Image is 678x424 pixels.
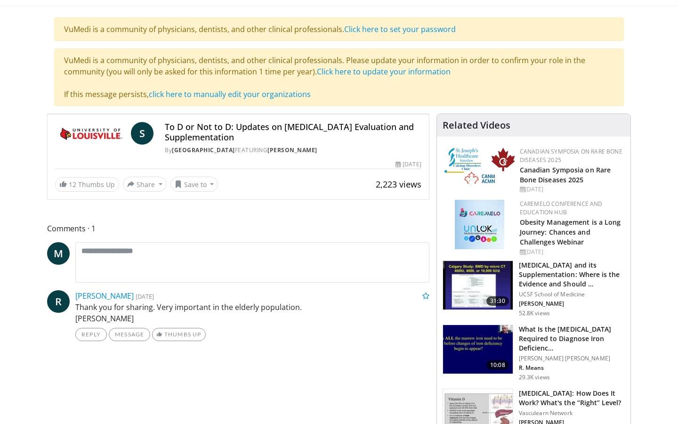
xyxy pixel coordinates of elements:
[109,328,150,341] a: Message
[395,160,421,169] div: [DATE]
[519,300,625,308] p: [PERSON_NAME]
[519,389,625,408] h3: [MEDICAL_DATA]: How Does It Work? What's the “Right” Level?
[376,179,421,190] span: 2,223 views
[519,291,625,298] p: UCSF School of Medicine
[444,147,515,186] img: 59b7dea3-8883-45d6-a110-d30c6cb0f321.png.150x105_q85_autocrop_double_scale_upscale_version-0.2.png
[69,180,76,189] span: 12
[170,177,218,192] button: Save to
[443,325,513,374] img: 15adaf35-b496-4260-9f93-ea8e29d3ece7.150x105_q85_crop-smart_upscale.jpg
[165,146,421,155] div: By FEATURING
[519,261,625,289] h3: [MEDICAL_DATA] and its Supplementation: Where is the Evidence and Should …
[519,374,550,381] p: 29.3K views
[520,165,611,184] a: Canadian Symposia on Rare Bone Diseases 2025
[47,242,70,265] a: M
[520,200,603,216] a: CaReMeLO Conference and Education Hub
[75,328,107,341] a: Reply
[55,177,119,192] a: 12 Thumbs Up
[455,200,504,249] img: 45df64a9-a6de-482c-8a90-ada250f7980c.png.150x105_q85_autocrop_double_scale_upscale_version-0.2.jpg
[131,122,153,145] a: S
[519,409,625,417] p: Vasculearn Network
[47,290,70,313] a: R
[123,177,167,192] button: Share
[267,146,317,154] a: [PERSON_NAME]
[486,360,509,370] span: 10:08
[519,355,625,362] p: [PERSON_NAME] [PERSON_NAME]
[54,17,624,41] div: VuMedi is a community of physicians, dentists, and other clinical professionals.
[149,89,311,99] a: click here to manually edit your organizations
[519,310,550,317] p: 52.8K views
[75,291,134,301] a: [PERSON_NAME]
[443,120,510,131] h4: Related Videos
[520,248,623,256] div: [DATE]
[443,261,625,317] a: 31:30 [MEDICAL_DATA] and its Supplementation: Where is the Evidence and Should … UCSF School of M...
[520,147,622,164] a: Canadian Symposia on Rare Bone Diseases 2025
[519,364,625,372] p: R. Means
[344,24,456,34] a: Click here to set your password
[486,296,509,306] span: 31:30
[520,185,623,194] div: [DATE]
[47,222,429,235] span: Comments 1
[519,325,625,353] h3: What Is the [MEDICAL_DATA] Required to Diagnose Iron Deficienc…
[75,302,429,324] p: Thank you for sharing. Very important in the elderly population. [PERSON_NAME]
[152,328,205,341] a: Thumbs Up
[443,261,513,310] img: 4bb25b40-905e-443e-8e37-83f056f6e86e.150x105_q85_crop-smart_upscale.jpg
[317,66,451,77] a: Click here to update your information
[443,325,625,381] a: 10:08 What Is the [MEDICAL_DATA] Required to Diagnose Iron Deficienc… [PERSON_NAME] [PERSON_NAME]...
[165,122,421,142] h4: To D or Not to D: Updates on [MEDICAL_DATA] Evaluation and Supplementation
[54,49,624,106] div: VuMedi is a community of physicians, dentists, and other clinical professionals. Please update yo...
[172,146,235,154] a: [GEOGRAPHIC_DATA]
[136,292,154,301] small: [DATE]
[55,122,127,145] img: University of Louisville
[520,218,621,246] a: Obesity Management is a Long Journey: Chances and Challenges Webinar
